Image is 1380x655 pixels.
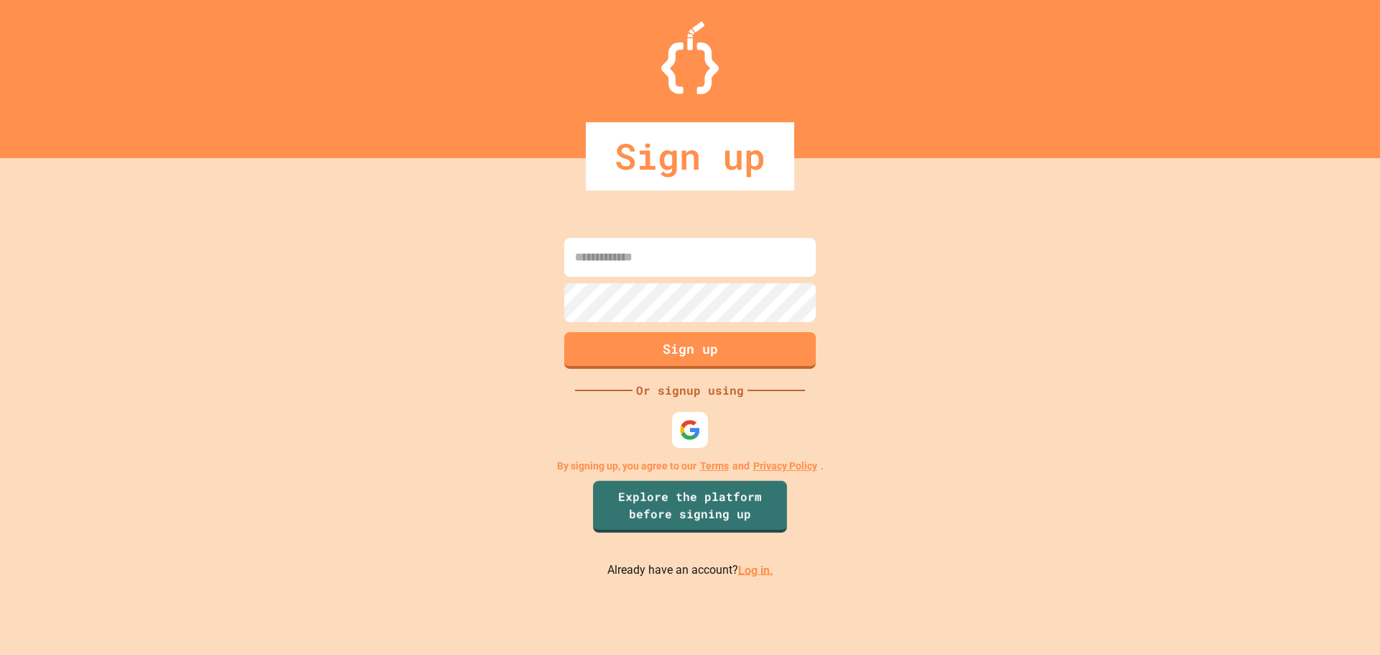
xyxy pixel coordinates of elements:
[564,332,816,369] button: Sign up
[753,459,817,474] a: Privacy Policy
[593,480,787,532] a: Explore the platform before signing up
[661,22,719,94] img: Logo.svg
[557,459,824,474] p: By signing up, you agree to our and .
[679,419,701,441] img: google-icon.svg
[607,562,773,580] p: Already have an account?
[632,382,747,399] div: Or signup using
[700,459,729,474] a: Terms
[586,122,794,191] div: Sign up
[738,563,773,577] a: Log in.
